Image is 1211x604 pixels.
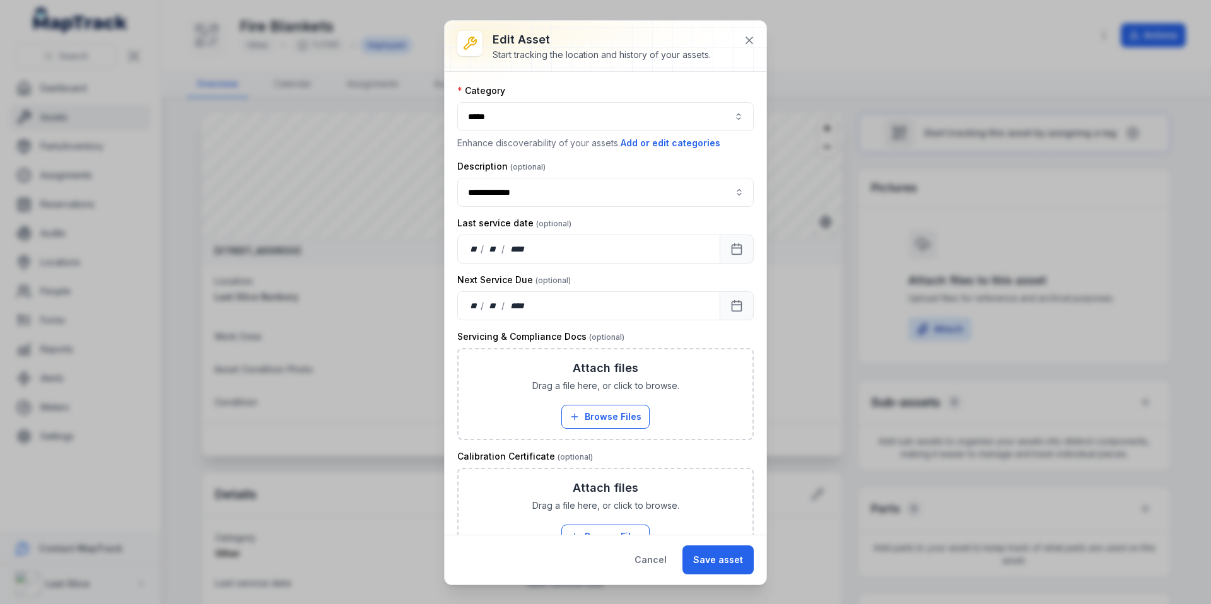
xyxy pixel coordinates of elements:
[481,243,485,255] div: /
[457,274,571,286] label: Next Service Due
[561,525,650,549] button: Browse Files
[720,291,754,320] button: Calendar
[457,217,571,229] label: Last service date
[501,243,506,255] div: /
[620,136,721,150] button: Add or edit categories
[457,450,593,463] label: Calibration Certificate
[468,243,481,255] div: day,
[682,545,754,574] button: Save asset
[501,299,506,312] div: /
[485,243,502,255] div: month,
[481,299,485,312] div: /
[457,84,505,97] label: Category
[457,178,754,207] input: asset-edit:description-label
[457,330,624,343] label: Servicing & Compliance Docs
[468,299,481,312] div: day,
[532,499,679,512] span: Drag a file here, or click to browse.
[457,136,754,150] p: Enhance discoverability of your assets.
[457,160,546,173] label: Description
[561,405,650,429] button: Browse Files
[493,31,711,49] h3: Edit asset
[485,299,502,312] div: month,
[532,380,679,392] span: Drag a file here, or click to browse.
[573,479,638,497] h3: Attach files
[506,299,529,312] div: year,
[506,243,529,255] div: year,
[624,545,677,574] button: Cancel
[493,49,711,61] div: Start tracking the location and history of your assets.
[720,235,754,264] button: Calendar
[573,359,638,377] h3: Attach files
